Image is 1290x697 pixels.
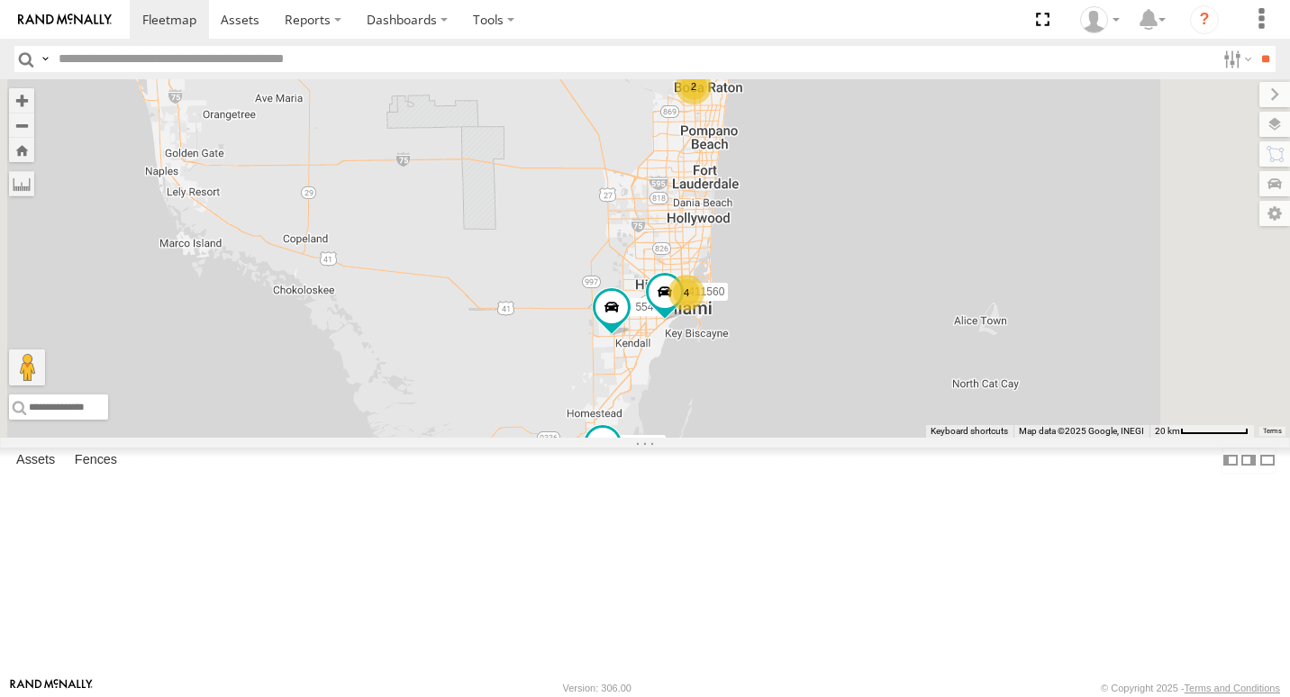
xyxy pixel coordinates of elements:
label: Fences [66,448,126,473]
span: 554627 [635,302,671,314]
span: 411558 [626,438,662,450]
span: Map data ©2025 Google, INEGI [1019,426,1144,436]
a: Visit our Website [10,679,93,697]
span: 411560 [688,286,724,299]
label: Measure [9,171,34,196]
i: ? [1190,5,1219,34]
div: © Copyright 2025 - [1101,683,1280,693]
div: 4 [668,275,704,311]
label: Search Filter Options [1216,46,1255,72]
button: Drag Pegman onto the map to open Street View [9,349,45,385]
button: Zoom in [9,88,34,113]
span: 20 km [1155,426,1180,436]
a: Terms and Conditions [1185,683,1280,693]
label: Dock Summary Table to the Left [1222,448,1240,474]
label: Assets [7,448,64,473]
div: 2 [676,68,712,104]
label: Hide Summary Table [1258,448,1276,474]
label: Dock Summary Table to the Right [1240,448,1258,474]
img: rand-logo.svg [18,14,112,26]
div: Version: 306.00 [563,683,631,693]
button: Map Scale: 20 km per 72 pixels [1149,425,1254,438]
button: Keyboard shortcuts [931,425,1008,438]
label: Search Query [38,46,52,72]
button: Zoom out [9,113,34,138]
label: Map Settings [1259,201,1290,226]
button: Zoom Home [9,138,34,162]
a: Terms (opens in new tab) [1263,428,1282,435]
div: Chino Castillo [1074,6,1126,33]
